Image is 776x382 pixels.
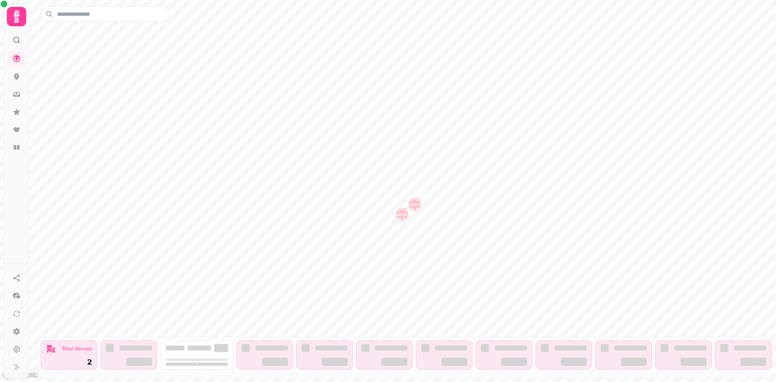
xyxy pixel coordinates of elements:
div: Map marker [396,208,409,223]
div: Total Venues [62,346,92,351]
button: House of Fu Leeds [408,198,421,211]
div: Map marker [408,198,421,213]
a: Mapbox logo [2,370,38,380]
div: 2 [46,359,92,366]
button: House of Fu Manchester [396,208,409,221]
